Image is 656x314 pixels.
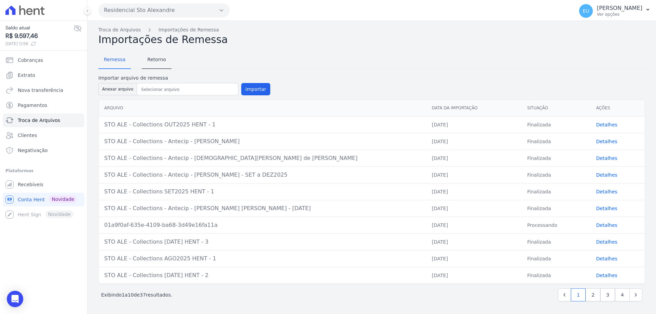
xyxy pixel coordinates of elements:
[104,137,421,146] div: STO ALE - Collections - Antecip - [PERSON_NAME]
[558,288,571,301] a: Previous
[596,273,617,278] a: Detalhes
[140,292,146,298] span: 37
[522,217,591,233] td: Processando
[98,51,131,69] a: Remessa
[596,139,617,144] a: Detalhes
[5,24,73,31] span: Saldo atual
[600,288,615,301] a: 3
[522,133,591,150] td: Finalizada
[596,256,617,261] a: Detalhes
[104,171,421,179] div: STO ALE - Collections - Antecip - [PERSON_NAME] - SET a DEZ2025
[426,116,522,133] td: [DATE]
[426,166,522,183] td: [DATE]
[426,150,522,166] td: [DATE]
[522,250,591,267] td: Finalizada
[138,85,237,94] input: Selecionar arquivo
[629,288,642,301] a: Next
[18,102,47,109] span: Pagamentos
[49,195,77,203] span: Novidade
[7,291,23,307] div: Open Intercom Messenger
[522,166,591,183] td: Finalizada
[18,72,35,79] span: Extrato
[104,238,421,246] div: STO ALE - Collections [DATE] HENT - 3
[426,217,522,233] td: [DATE]
[98,33,645,46] h2: Importações de Remessa
[18,196,45,203] span: Conta Hent
[128,292,134,298] span: 10
[122,292,125,298] span: 1
[98,3,230,17] button: Residencial Sto Alexandre
[522,150,591,166] td: Finalizada
[426,100,522,117] th: Data da Importação
[3,193,84,206] a: Conta Hent Novidade
[596,206,617,211] a: Detalhes
[426,200,522,217] td: [DATE]
[5,31,73,41] span: R$ 9.597,46
[571,288,586,301] a: 1
[596,172,617,178] a: Detalhes
[3,83,84,97] a: Nova transferência
[522,183,591,200] td: Finalizada
[104,255,421,263] div: STO ALE - Collections AGO2025 HENT - 1
[104,121,421,129] div: STO ALE - Collections OUT2025 HENT - 1
[426,267,522,284] td: [DATE]
[596,189,617,194] a: Detalhes
[143,53,170,66] span: Retorno
[101,291,172,298] p: Exibindo a de resultados.
[98,26,141,33] a: Troca de Arquivos
[104,204,421,213] div: STO ALE - Collections - Antecip - [PERSON_NAME] [PERSON_NAME] - [DATE]
[615,288,630,301] a: 4
[104,271,421,279] div: STO ALE - Collections [DATE] HENT - 2
[100,53,129,66] span: Remessa
[3,98,84,112] a: Pagamentos
[18,87,63,94] span: Nova transferência
[18,117,60,124] span: Troca de Arquivos
[5,53,82,221] nav: Sidebar
[3,144,84,157] a: Negativação
[104,154,421,162] div: STO ALE - Collections - Antecip - [DEMOGRAPHIC_DATA][PERSON_NAME] de [PERSON_NAME]
[3,113,84,127] a: Troca de Arquivos
[241,83,270,95] button: Importar
[596,222,617,228] a: Detalhes
[18,132,37,139] span: Clientes
[98,26,645,33] nav: Breadcrumb
[3,128,84,142] a: Clientes
[104,221,421,229] div: 01a9f0af-635e-4109-ba68-3d49e16fa11a
[104,188,421,196] div: STO ALE - Collections SET2025 HENT - 1
[522,200,591,217] td: Finalizada
[99,100,426,117] th: Arquivo
[426,233,522,250] td: [DATE]
[3,68,84,82] a: Extrato
[98,83,137,95] button: Anexar arquivo
[522,100,591,117] th: Situação
[596,155,617,161] a: Detalhes
[18,147,48,154] span: Negativação
[522,267,591,284] td: Finalizada
[3,53,84,67] a: Cobranças
[18,181,43,188] span: Recebíveis
[426,183,522,200] td: [DATE]
[583,9,589,13] span: EU
[522,116,591,133] td: Finalizada
[591,100,645,117] th: Ações
[142,51,172,69] a: Retorno
[159,26,219,33] a: Importações de Remessa
[596,239,617,245] a: Detalhes
[5,167,82,175] div: Plataformas
[98,74,270,82] label: Importar arquivo de remessa
[3,178,84,191] a: Recebíveis
[574,1,656,21] button: EU [PERSON_NAME] Ver opções
[18,57,43,64] span: Cobranças
[5,41,73,47] span: [DATE] 12:58
[426,133,522,150] td: [DATE]
[522,233,591,250] td: Finalizada
[597,5,642,12] p: [PERSON_NAME]
[597,12,642,17] p: Ver opções
[586,288,600,301] a: 2
[596,122,617,127] a: Detalhes
[426,250,522,267] td: [DATE]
